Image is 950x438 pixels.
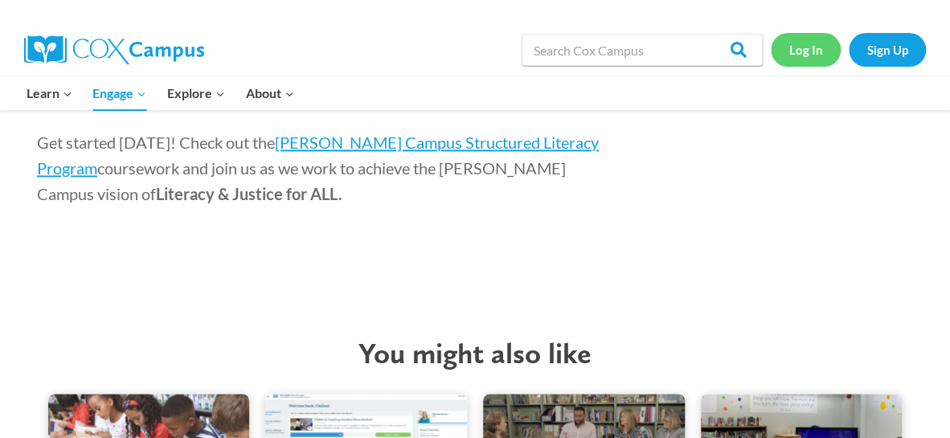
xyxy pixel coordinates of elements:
button: Child menu of About [235,76,305,110]
nav: Secondary Navigation [771,33,926,66]
a: [PERSON_NAME] Campus Structured Literacy Program [37,133,599,178]
span: Get started [DATE]! Check out the [37,133,275,152]
a: Log In [771,33,841,66]
span: Literacy & Justice for ALL. [156,184,342,203]
h2: You might also like [24,335,926,370]
span: coursework and join us as we work to achieve the [PERSON_NAME] Campus vision of [37,158,566,203]
nav: Primary Navigation [16,76,304,110]
button: Child menu of Engage [83,76,158,110]
a: Sign Up [849,33,926,66]
input: Search Cox Campus [522,34,763,66]
button: Child menu of Explore [157,76,235,110]
img: Cox Campus [24,35,204,64]
button: Child menu of Learn [16,76,83,110]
